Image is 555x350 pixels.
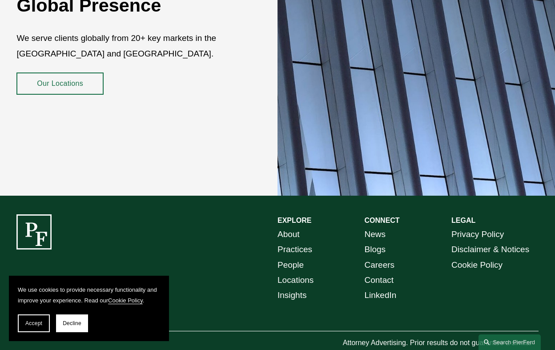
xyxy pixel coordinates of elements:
a: Practices [277,242,312,257]
a: Our Locations [16,72,104,95]
a: News [365,227,386,242]
p: We serve clients globally from 20+ key markets in the [GEOGRAPHIC_DATA] and [GEOGRAPHIC_DATA]. [16,31,234,61]
a: Blogs [365,242,386,257]
strong: LEGAL [451,217,475,224]
a: Cookie Policy [108,297,143,304]
span: Accept [25,320,42,326]
p: We use cookies to provide necessary functionality and improve your experience. Read our . [18,285,160,306]
a: Insights [277,288,306,303]
a: People [277,257,304,273]
a: Cookie Policy [451,257,503,273]
a: Search this site [479,334,541,350]
strong: CONNECT [365,217,400,224]
span: Decline [63,320,81,326]
a: Contact [365,273,394,288]
button: Decline [56,314,88,332]
a: LinkedIn [365,288,397,303]
a: Locations [277,273,314,288]
a: About [277,227,300,242]
button: Accept [18,314,50,332]
a: Privacy Policy [451,227,504,242]
section: Cookie banner [9,276,169,341]
a: Careers [365,257,395,273]
strong: EXPLORE [277,217,311,224]
a: Disclaimer & Notices [451,242,529,257]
